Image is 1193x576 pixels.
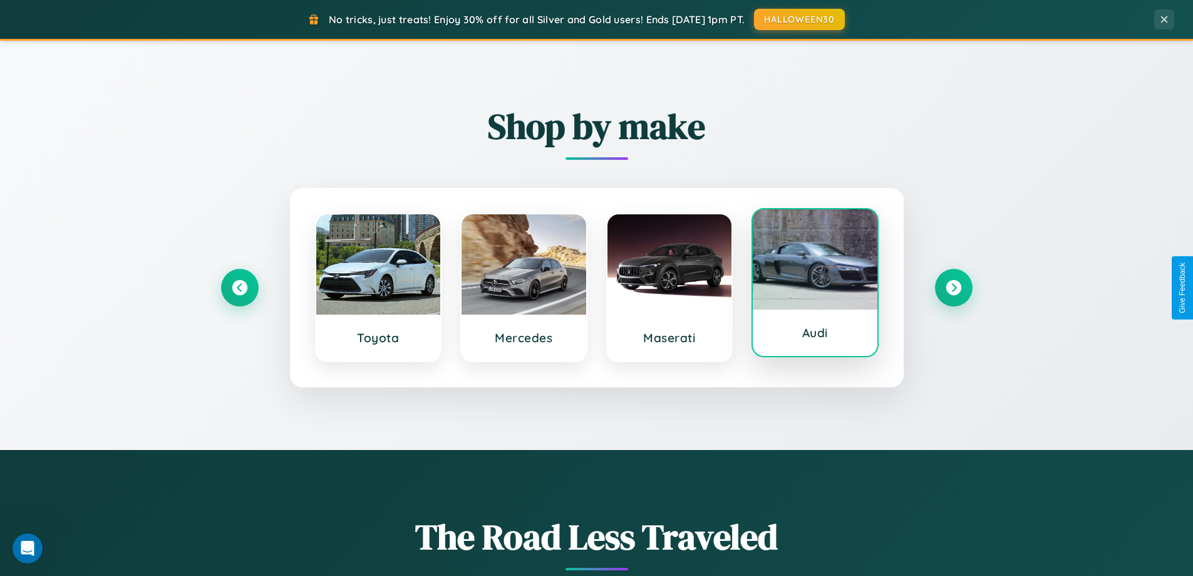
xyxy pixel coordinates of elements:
[1178,263,1187,313] div: Give Feedback
[221,513,973,561] h1: The Road Less Traveled
[329,330,428,345] h3: Toyota
[765,325,865,340] h3: Audi
[13,533,43,563] iframe: Intercom live chat
[474,330,574,345] h3: Mercedes
[620,330,720,345] h3: Maserati
[754,9,845,30] button: HALLOWEEN30
[221,102,973,150] h2: Shop by make
[329,13,745,26] span: No tricks, just treats! Enjoy 30% off for all Silver and Gold users! Ends [DATE] 1pm PT.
